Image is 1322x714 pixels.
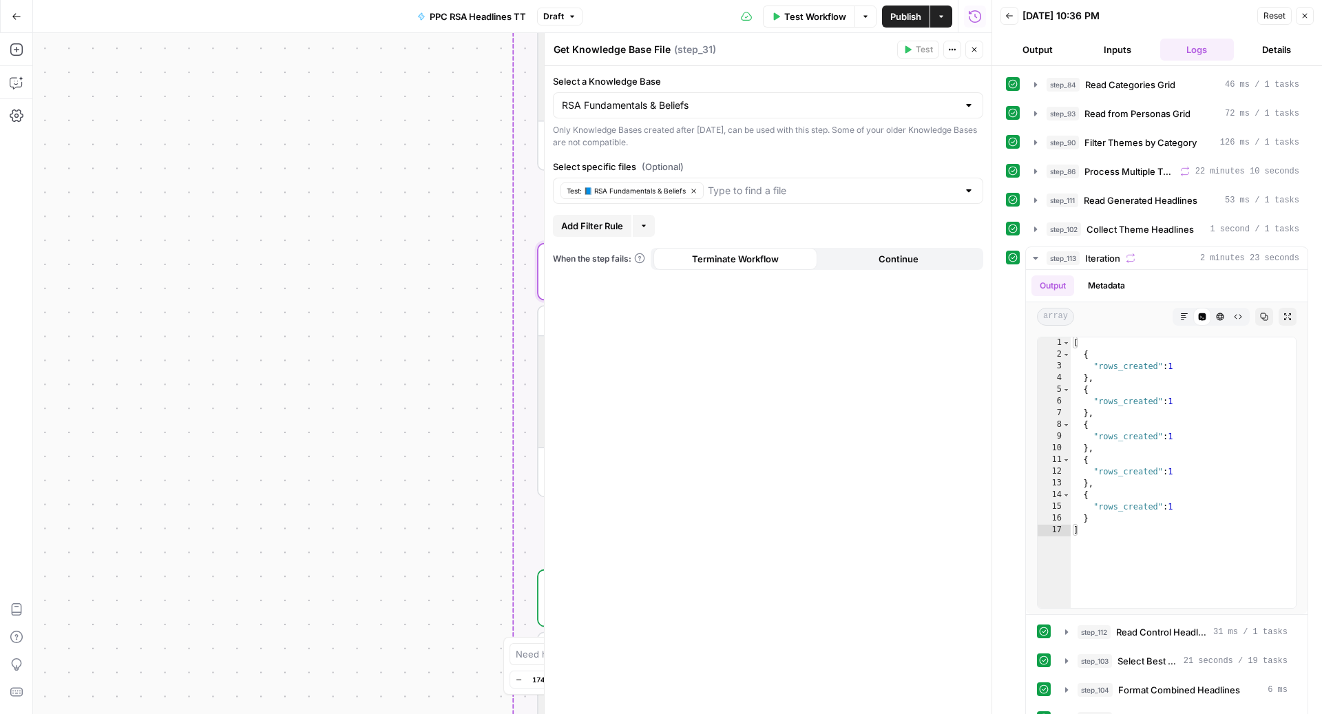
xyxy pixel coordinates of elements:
button: Reset [1257,7,1292,25]
button: Output [1031,275,1074,296]
label: Select specific files [553,160,983,174]
button: Test: 📘 RSA Fundamentals & Beliefs [560,182,704,199]
span: step_111 [1047,193,1078,207]
button: Logs [1160,39,1235,61]
span: step_104 [1078,683,1113,697]
span: Test [916,43,933,56]
button: 6 ms [1057,679,1296,701]
span: step_102 [1047,222,1081,236]
span: step_113 [1047,251,1080,265]
span: Reset [1263,10,1286,22]
span: 53 ms / 1 tasks [1225,194,1299,207]
input: RSA Fundamentals & Beliefs [562,98,958,112]
button: 22 minutes 10 seconds [1026,160,1308,182]
div: 12 [1038,466,1071,478]
div: 3 [1038,361,1071,372]
span: Format Combined Headlines [1118,683,1240,697]
textarea: Get Knowledge Base File [554,43,671,56]
span: 174% [532,674,552,685]
span: Toggle code folding, rows 1 through 17 [1062,337,1070,349]
span: step_86 [1047,165,1079,178]
div: 13 [1038,478,1071,490]
button: 53 ms / 1 tasks [1026,189,1308,211]
span: step_112 [1078,625,1111,639]
div: 2 [1038,349,1071,361]
span: 6 ms [1268,684,1288,696]
span: Continue [879,252,919,266]
span: Process Multiple Themes [1084,165,1175,178]
label: Select a Knowledge Base [553,74,983,88]
span: Add Filter Rule [561,219,623,233]
button: 21 seconds / 19 tasks [1057,650,1296,672]
span: step_93 [1047,107,1079,120]
span: Read Categories Grid [1085,78,1175,92]
div: 8 [1038,419,1071,431]
span: Toggle code folding, rows 2 through 4 [1062,349,1070,361]
span: 22 minutes 10 seconds [1195,165,1299,178]
div: 17 [1038,525,1071,536]
button: 2 minutes 23 seconds [1026,247,1308,269]
button: Test [897,41,939,59]
div: 16 [1038,513,1071,525]
span: Terminate Workflow [692,252,779,266]
button: Publish [882,6,930,28]
button: 72 ms / 1 tasks [1026,103,1308,125]
input: Type to find a file [708,184,958,198]
button: Test Workflow [763,6,854,28]
span: Filter Themes by Category [1084,136,1197,149]
span: Iteration [1085,251,1120,265]
div: 14 [1038,490,1071,501]
span: PPC RSA Headlines TT [430,10,526,23]
div: 9 [1038,431,1071,443]
button: Draft [537,8,583,25]
div: 6 [1038,396,1071,408]
button: PPC RSA Headlines TT [409,6,534,28]
span: 126 ms / 1 tasks [1220,136,1299,149]
button: Details [1239,39,1314,61]
div: Only Knowledge Bases created after [DATE], can be used with this step. Some of your older Knowled... [553,124,983,149]
div: 15 [1038,501,1071,513]
span: Draft [543,10,564,23]
span: Read Generated Headlines [1084,193,1197,207]
span: Toggle code folding, rows 14 through 16 [1062,490,1070,501]
span: Test Workflow [784,10,846,23]
a: When the step fails: [553,253,645,265]
span: step_90 [1047,136,1079,149]
span: 1 second / 1 tasks [1210,223,1299,235]
span: Test: 📘 RSA Fundamentals & Beliefs [567,185,686,196]
span: Toggle code folding, rows 8 through 10 [1062,419,1070,431]
span: 2 minutes 23 seconds [1200,252,1299,264]
button: 46 ms / 1 tasks [1026,74,1308,96]
span: 31 ms / 1 tasks [1213,626,1288,638]
span: array [1037,308,1074,326]
div: 1 [1038,337,1071,349]
div: 10 [1038,443,1071,454]
span: Read from Personas Grid [1084,107,1190,120]
span: ( step_31 ) [674,43,716,56]
div: 11 [1038,454,1071,466]
span: step_84 [1047,78,1080,92]
button: Add Filter Rule [553,215,631,237]
span: Select Best Theme Headlines [1118,654,1178,668]
span: step_103 [1078,654,1112,668]
div: 4 [1038,372,1071,384]
span: 21 seconds / 19 tasks [1184,655,1288,667]
button: 31 ms / 1 tasks [1057,621,1296,643]
button: 1 second / 1 tasks [1026,218,1308,240]
span: Toggle code folding, rows 11 through 13 [1062,454,1070,466]
span: (Optional) [642,160,684,174]
button: Output [1000,39,1075,61]
button: Inputs [1080,39,1155,61]
span: Read Control Headlines [1116,625,1208,639]
span: Collect Theme Headlines [1087,222,1194,236]
span: Publish [890,10,921,23]
div: 7 [1038,408,1071,419]
button: Metadata [1080,275,1133,296]
button: 126 ms / 1 tasks [1026,132,1308,154]
span: Toggle code folding, rows 5 through 7 [1062,384,1070,396]
span: 72 ms / 1 tasks [1225,107,1299,120]
div: 5 [1038,384,1071,396]
button: Continue [817,248,981,270]
span: 46 ms / 1 tasks [1225,78,1299,91]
